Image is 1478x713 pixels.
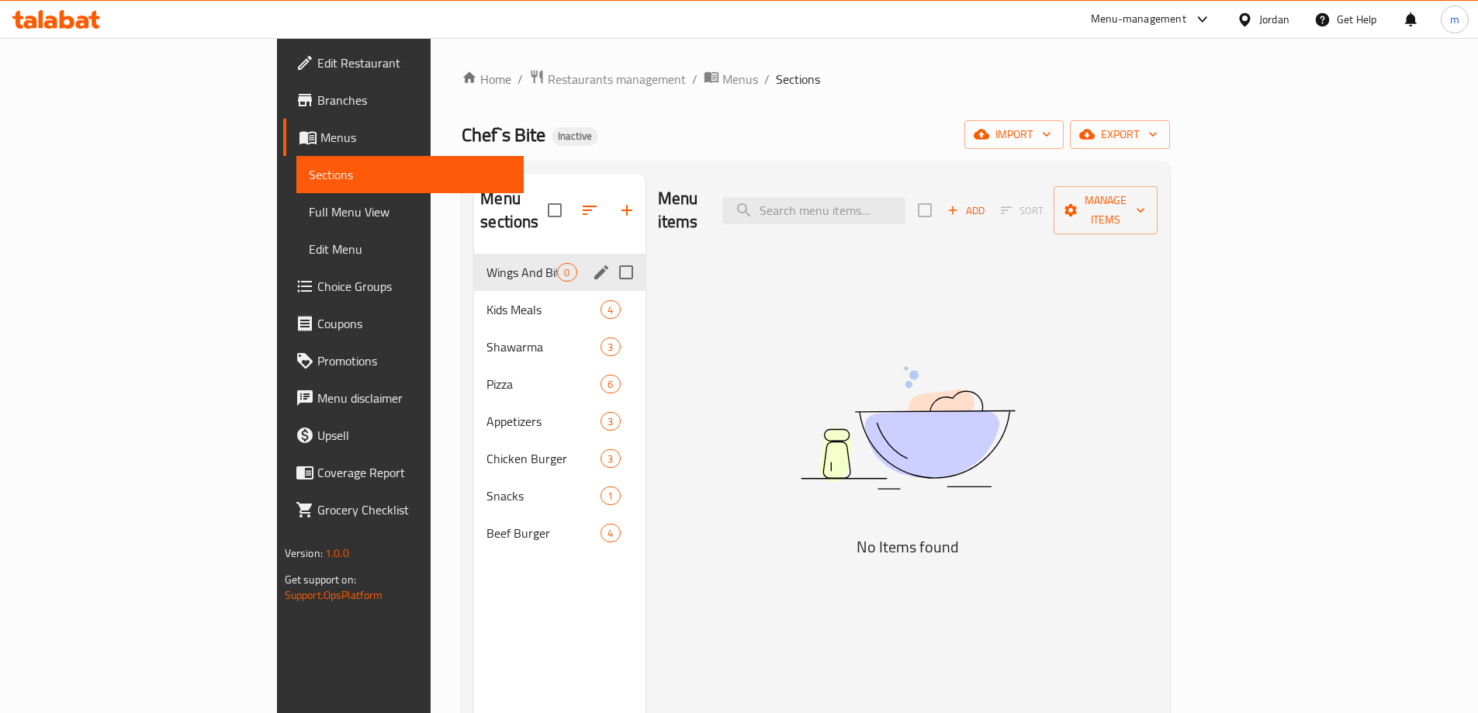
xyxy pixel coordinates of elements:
a: Menu disclaimer [283,379,524,417]
div: items [601,375,620,393]
input: search [722,197,905,224]
a: Edit Menu [296,230,524,268]
span: Coverage Report [317,463,511,482]
h5: No Items found [714,535,1102,559]
span: 3 [601,414,619,429]
span: Sections [776,70,820,88]
div: items [601,449,620,468]
a: Edit Restaurant [283,44,524,81]
span: Snacks [486,486,601,505]
span: Menus [722,70,758,88]
span: Shawarma [486,337,601,356]
div: items [601,337,620,356]
div: items [601,486,620,505]
a: Support.OpsPlatform [285,585,383,605]
div: Inactive [552,127,598,146]
span: Beef Burger [486,524,601,542]
div: Menu-management [1091,10,1186,29]
div: Jordan [1259,11,1289,28]
span: Sort sections [571,192,608,229]
div: Beef Burger4 [474,514,645,552]
span: 1.0.0 [325,543,349,563]
a: Menus [283,119,524,156]
div: Chicken Burger3 [474,440,645,477]
span: Upsell [317,426,511,445]
nav: breadcrumb [462,69,1170,89]
a: Grocery Checklist [283,491,524,528]
li: / [764,70,770,88]
span: 1 [601,489,619,504]
div: items [601,412,620,431]
span: Edit Restaurant [317,54,511,72]
img: dish.svg [714,325,1102,531]
span: m [1450,11,1459,28]
span: Restaurants management [548,70,686,88]
span: Manage items [1066,191,1145,230]
span: Pizza [486,375,601,393]
button: Manage items [1054,186,1158,234]
span: 0 [558,265,576,280]
span: Wings And Bites [486,263,557,282]
a: Branches [283,81,524,119]
span: Branches [317,91,511,109]
span: Add item [941,199,991,223]
a: Menus [704,69,758,89]
span: Kids Meals [486,300,601,319]
a: Upsell [283,417,524,454]
div: Pizza6 [474,365,645,403]
span: Edit Menu [309,240,511,258]
div: items [557,263,576,282]
li: / [692,70,697,88]
span: Sections [309,165,511,184]
button: export [1070,120,1170,149]
div: Shawarma3 [474,328,645,365]
span: 4 [601,526,619,541]
span: Grocery Checklist [317,500,511,519]
span: Chicken Burger [486,449,601,468]
div: Kids Meals4 [474,291,645,328]
a: Restaurants management [529,69,686,89]
div: Snacks1 [474,477,645,514]
button: edit [590,261,613,284]
span: Inactive [552,130,598,143]
span: Menu disclaimer [317,389,511,407]
div: items [601,300,620,319]
span: Get support on: [285,569,356,590]
span: Select all sections [538,194,571,227]
span: Version: [285,543,323,563]
a: Full Menu View [296,193,524,230]
h2: Menu items [658,187,704,234]
span: Add [945,202,987,220]
span: Menus [320,128,511,147]
span: Promotions [317,351,511,370]
a: Coverage Report [283,454,524,491]
a: Coupons [283,305,524,342]
span: 3 [601,340,619,355]
div: Wings And Bites0edit [474,254,645,291]
div: items [601,524,620,542]
span: export [1082,125,1158,144]
span: 4 [601,303,619,317]
button: Add [941,199,991,223]
a: Sections [296,156,524,193]
span: Coupons [317,314,511,333]
span: Appetizers [486,412,601,431]
a: Choice Groups [283,268,524,305]
span: import [977,125,1051,144]
nav: Menu sections [474,247,645,558]
div: Appetizers3 [474,403,645,440]
span: Choice Groups [317,277,511,296]
span: Select section first [991,199,1054,223]
button: import [964,120,1064,149]
span: 3 [601,452,619,466]
span: Full Menu View [309,202,511,221]
span: 6 [601,377,619,392]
